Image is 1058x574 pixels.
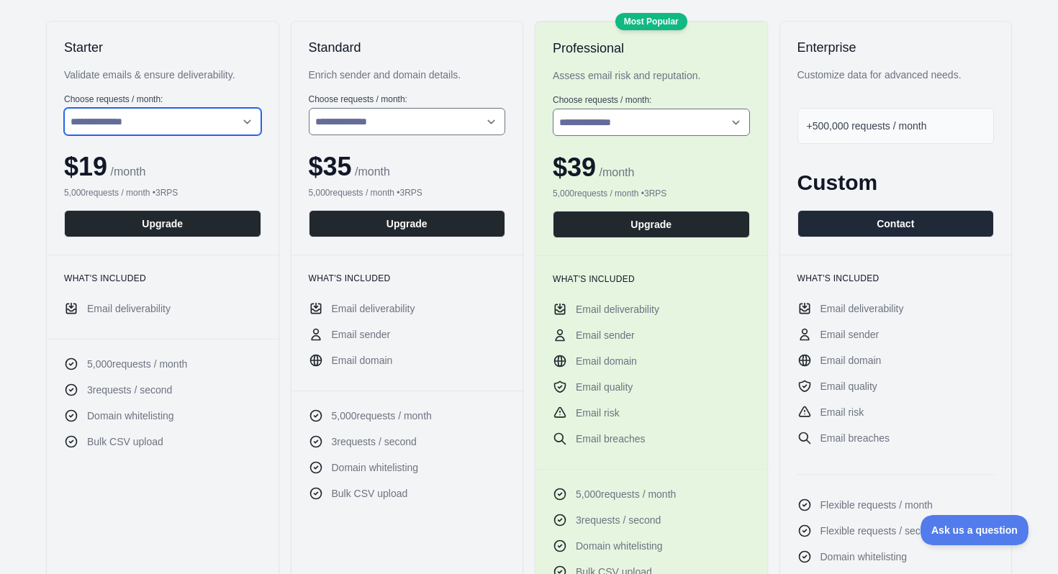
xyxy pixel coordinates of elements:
iframe: Toggle Customer Support [921,515,1029,545]
span: Email domain [576,354,637,368]
span: Email domain [820,353,882,368]
span: Email sender [576,328,635,342]
span: Email deliverability [332,301,415,316]
span: Email domain [332,353,393,368]
span: Email deliverability [576,302,659,316]
span: Email deliverability [820,301,904,316]
span: Email sender [820,327,880,342]
span: Email sender [332,327,391,342]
